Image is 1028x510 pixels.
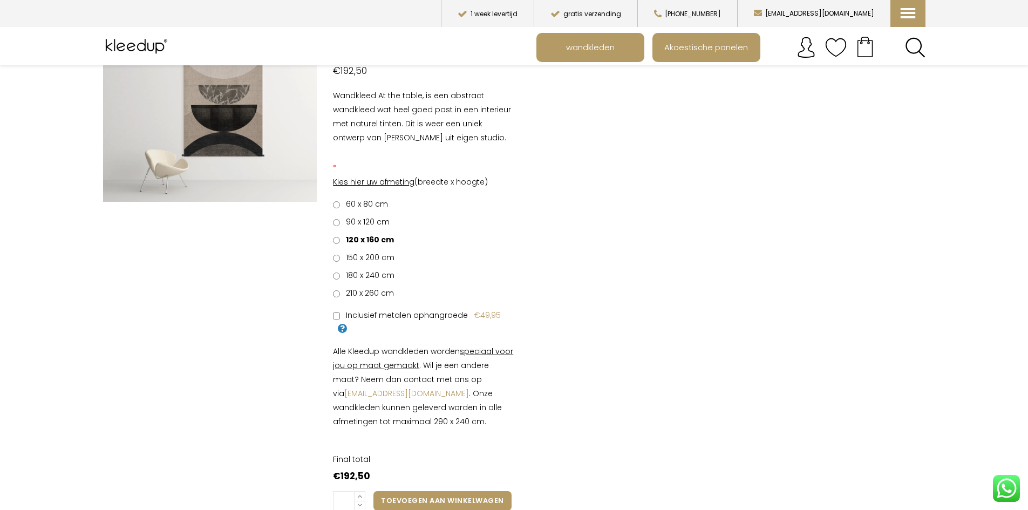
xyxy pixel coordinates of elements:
[333,175,514,189] p: (breedte x hoogte)
[342,310,468,321] span: Inclusief metalen ophangroede
[536,33,934,62] nav: Main menu
[342,270,394,281] span: 180 x 240 cm
[333,64,367,77] bdi: 192,50
[474,310,501,321] span: €49,95
[560,37,621,58] span: wandkleden
[333,452,514,466] dt: Final total
[795,37,817,58] img: account.svg
[653,34,759,61] a: Akoestische panelen
[333,290,340,297] input: 210 x 260 cm
[847,33,883,60] a: Your cart
[333,470,341,482] span: €
[342,288,394,298] span: 210 x 260 cm
[342,234,394,245] span: 120 x 160 cm
[103,33,173,60] img: Kleedup
[333,201,340,208] input: 60 x 80 cm
[342,252,394,263] span: 150 x 200 cm
[333,312,340,319] input: Inclusief metalen ophangroede
[333,273,340,280] input: 180 x 240 cm
[658,37,754,58] span: Akoestische panelen
[333,219,340,226] input: 90 x 120 cm
[342,216,390,227] span: 90 x 120 cm
[333,255,340,262] input: 150 x 200 cm
[333,237,340,244] input: 120 x 160 cm
[333,470,370,482] bdi: 192,50
[333,176,414,187] span: Kies hier uw afmeting
[342,199,388,209] span: 60 x 80 cm
[344,388,469,399] a: [EMAIL_ADDRESS][DOMAIN_NAME]
[333,344,514,429] p: Alle Kleedup wandkleden worden . Wil je een andere maat? Neem dan contact met ons op via . Onze w...
[825,37,847,58] img: verlanglijstje.svg
[333,64,341,77] span: €
[537,34,643,61] a: wandkleden
[333,89,514,145] p: Wandkleed At the table, is een abstract wandkleed wat heel goed past in een interieur met naturel...
[905,37,925,58] a: Search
